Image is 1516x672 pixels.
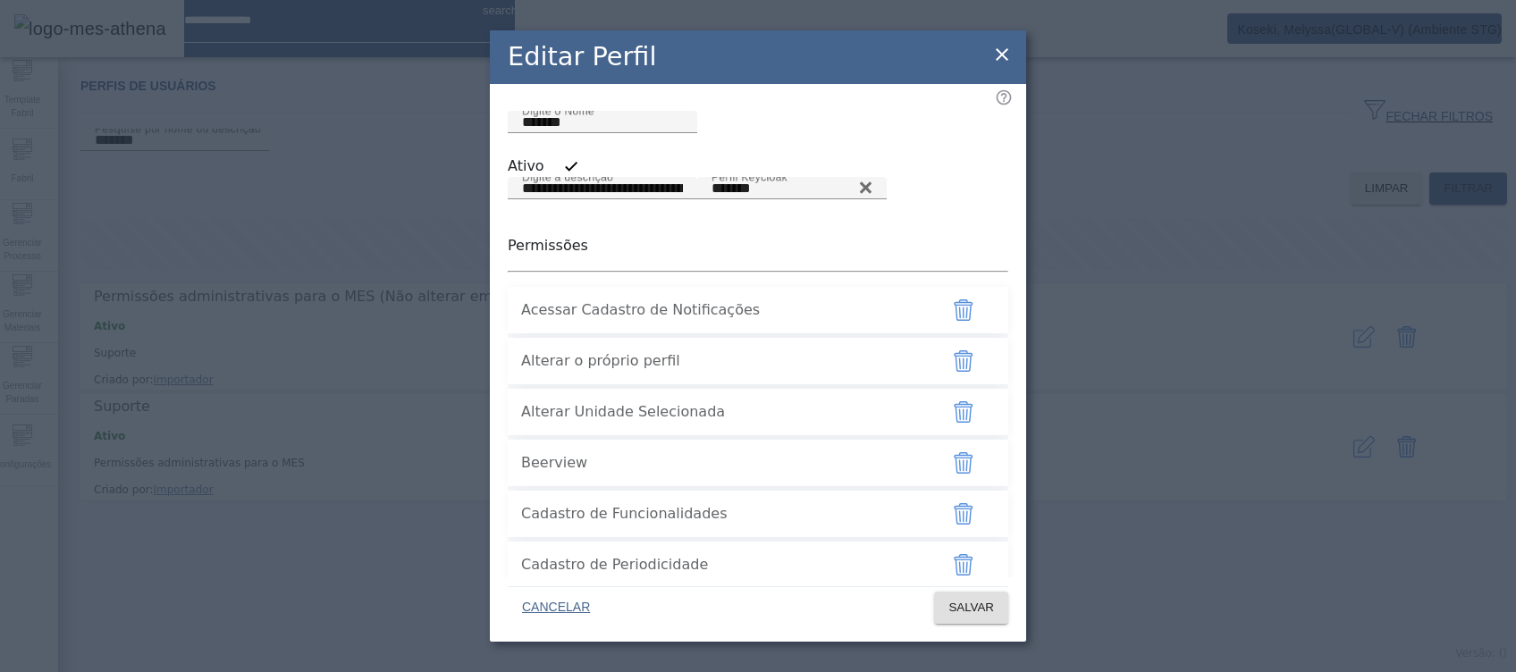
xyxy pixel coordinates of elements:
span: CANCELAR [522,599,590,617]
span: Alterar o próprio perfil [521,350,923,372]
p: Permissões [508,235,1008,256]
mat-label: Digite a descrição [522,171,613,182]
label: Ativo [508,155,548,177]
span: Alterar Unidade Selecionada [521,401,923,423]
mat-label: Perfil Keycloak [712,171,787,182]
span: Cadastro de Periodicidade [521,554,923,575]
button: SALVAR [934,592,1008,624]
mat-label: Digite o Nome [522,105,594,116]
span: SALVAR [948,599,994,617]
input: Number [712,178,872,199]
span: Cadastro de Funcionalidades [521,503,923,525]
h2: Editar Perfil [508,38,656,76]
span: Beerview [521,452,923,474]
button: CANCELAR [508,592,604,624]
span: Acessar Cadastro de Notificações [521,299,923,321]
